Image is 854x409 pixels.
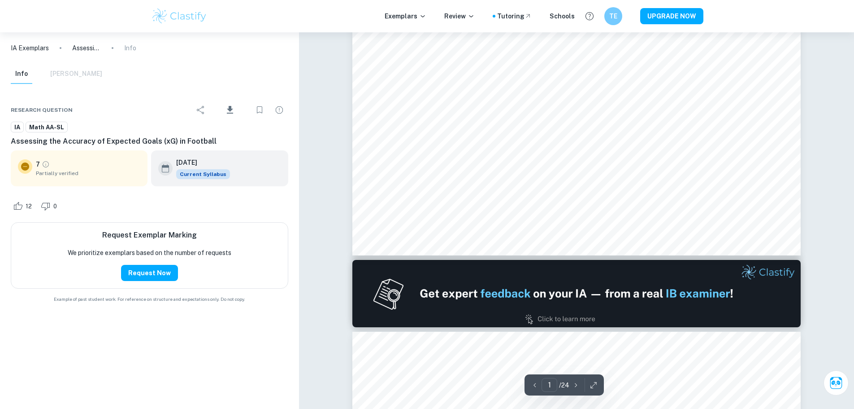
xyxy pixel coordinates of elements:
a: IA Exemplars [11,43,49,53]
span: IA [11,123,23,132]
span: 12 [21,202,37,211]
span: Example of past student work. For reference on structure and expectations only. Do not copy. [11,296,288,303]
button: Info [11,64,32,84]
span: Partially verified [36,169,140,177]
span: Current Syllabus [176,169,230,179]
button: Help and Feedback [582,9,597,24]
p: Info [124,43,136,53]
p: We prioritize exemplars based on the number of requests [68,248,231,258]
div: Bookmark [251,101,269,119]
div: Share [192,101,210,119]
span: Math AA-SL [26,123,67,132]
button: TE [604,7,622,25]
h6: Request Exemplar Marking [102,230,197,241]
a: Math AA-SL [26,122,68,133]
div: Report issue [270,101,288,119]
button: Ask Clai [824,370,849,396]
button: UPGRADE NOW [640,8,703,24]
img: Clastify logo [151,7,208,25]
p: Assessing the Accuracy of Expected Goals (xG) in Football [72,43,101,53]
p: / 24 [559,380,569,390]
h6: Assessing the Accuracy of Expected Goals (xG) in Football [11,136,288,147]
span: 0 [48,202,62,211]
a: Grade partially verified [42,160,50,168]
a: IA [11,122,24,133]
div: Dislike [39,199,62,213]
div: Like [11,199,37,213]
p: 7 [36,159,40,169]
p: Exemplars [385,11,426,21]
a: Tutoring [497,11,532,21]
a: Schools [550,11,575,21]
p: Review [444,11,475,21]
button: Request Now [121,265,178,281]
div: Download [212,98,249,122]
img: Ad [352,260,801,327]
div: This exemplar is based on the current syllabus. Feel free to refer to it for inspiration/ideas wh... [176,169,230,179]
h6: TE [608,11,618,21]
h6: [DATE] [176,158,223,167]
span: Research question [11,106,73,114]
